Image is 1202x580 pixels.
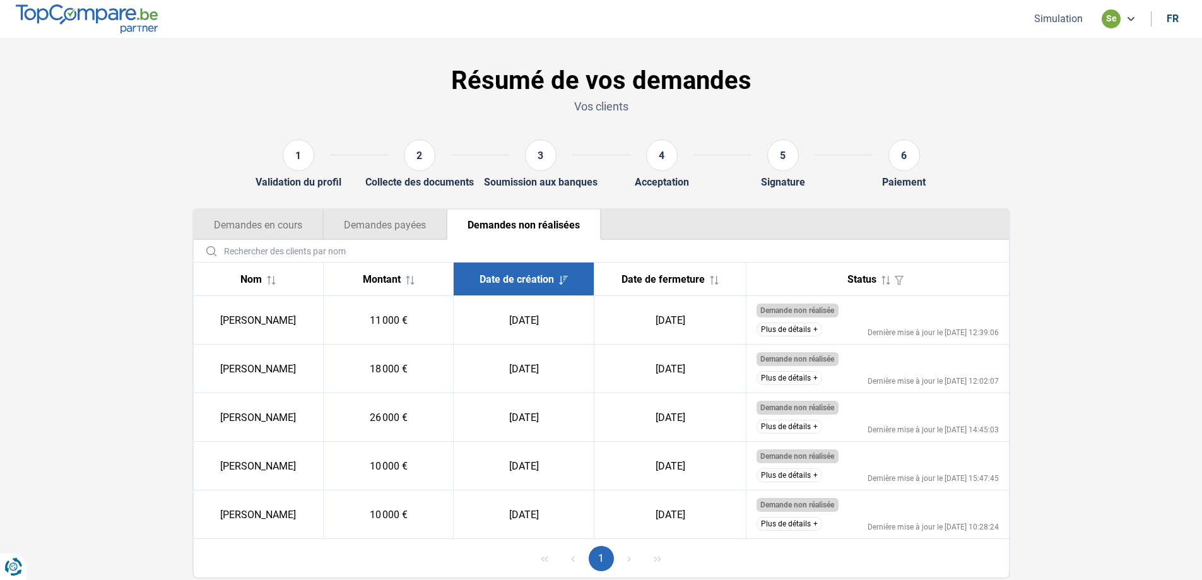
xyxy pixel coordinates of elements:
td: [DATE] [454,345,594,393]
span: Date de création [480,273,554,285]
td: 10 000 € [324,490,454,539]
td: [PERSON_NAME] [194,345,324,393]
button: Demandes en cours [194,210,323,240]
div: 2 [404,139,435,171]
h1: Résumé de vos demandes [192,66,1010,96]
input: Rechercher des clients par nom [199,240,1004,262]
button: Plus de détails [757,517,822,531]
td: [DATE] [594,442,746,490]
td: 10 000 € [324,442,454,490]
div: Validation du profil [256,176,341,188]
span: Nom [240,273,262,285]
button: Last Page [645,546,670,571]
button: Page 1 [589,546,614,571]
span: Demande non réalisée [760,306,834,315]
div: Dernière mise à jour le [DATE] 15:47:45 [868,475,999,482]
p: Vos clients [192,98,1010,114]
span: Montant [363,273,401,285]
td: [PERSON_NAME] [194,393,324,442]
div: Dernière mise à jour le [DATE] 12:02:07 [868,377,999,385]
td: 26 000 € [324,393,454,442]
span: Demande non réalisée [760,403,834,412]
td: 11 000 € [324,296,454,345]
td: [PERSON_NAME] [194,296,324,345]
td: [DATE] [454,442,594,490]
span: Date de fermeture [622,273,705,285]
div: Signature [761,176,805,188]
td: [PERSON_NAME] [194,490,324,539]
div: se [1102,9,1121,28]
button: Simulation [1030,12,1087,25]
div: Collecte des documents [365,176,474,188]
div: 5 [767,139,799,171]
span: Demande non réalisée [760,355,834,364]
button: Demandes payées [323,210,447,240]
td: [DATE] [454,393,594,442]
td: [PERSON_NAME] [194,442,324,490]
span: Status [847,273,876,285]
div: Soumission aux banques [484,176,598,188]
button: Plus de détails [757,420,822,434]
td: [DATE] [594,393,746,442]
td: [DATE] [594,345,746,393]
div: fr [1167,13,1179,25]
div: Dernière mise à jour le [DATE] 10:28:24 [868,523,999,531]
button: Next Page [616,546,642,571]
div: Acceptation [635,176,689,188]
button: Plus de détails [757,323,822,336]
div: 3 [525,139,557,171]
td: 18 000 € [324,345,454,393]
button: Demandes non réalisées [447,210,601,240]
span: Demande non réalisée [760,500,834,509]
td: [DATE] [594,490,746,539]
img: TopCompare.be [16,4,158,33]
button: Plus de détails [757,468,822,482]
button: First Page [532,546,557,571]
td: [DATE] [594,296,746,345]
span: Demande non réalisée [760,452,834,461]
div: Dernière mise à jour le [DATE] 12:39:06 [868,329,999,336]
button: Previous Page [560,546,586,571]
div: 4 [646,139,678,171]
div: Paiement [882,176,926,188]
div: 1 [283,139,314,171]
div: Dernière mise à jour le [DATE] 14:45:03 [868,426,999,434]
button: Plus de détails [757,371,822,385]
div: 6 [888,139,920,171]
td: [DATE] [454,296,594,345]
td: [DATE] [454,490,594,539]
